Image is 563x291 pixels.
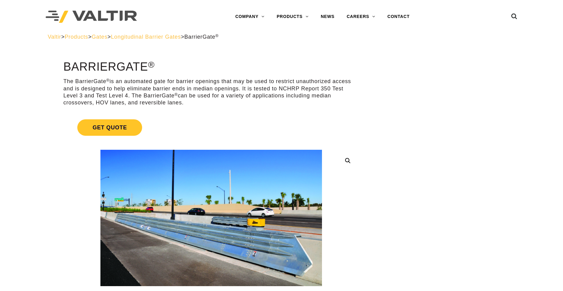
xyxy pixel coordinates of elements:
sup: ® [175,92,178,97]
a: Gates [92,34,107,40]
sup: ® [148,60,155,69]
a: Longitudinal Barrier Gates [111,34,181,40]
a: CAREERS [341,11,381,23]
a: COMPANY [229,11,271,23]
p: The BarrierGate is an automated gate for barrier openings that may be used to restrict unauthoriz... [63,78,359,107]
h1: BarrierGate [63,61,359,73]
sup: ® [215,33,219,38]
span: BarrierGate [184,34,219,40]
a: NEWS [315,11,341,23]
span: Get Quote [77,119,142,136]
sup: ® [106,78,110,82]
a: PRODUCTS [271,11,315,23]
a: Products [65,34,88,40]
img: Valtir [46,11,137,23]
a: CONTACT [381,11,416,23]
a: Get Quote [63,112,359,143]
div: > > > > [48,33,516,40]
a: Valtir [48,34,61,40]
